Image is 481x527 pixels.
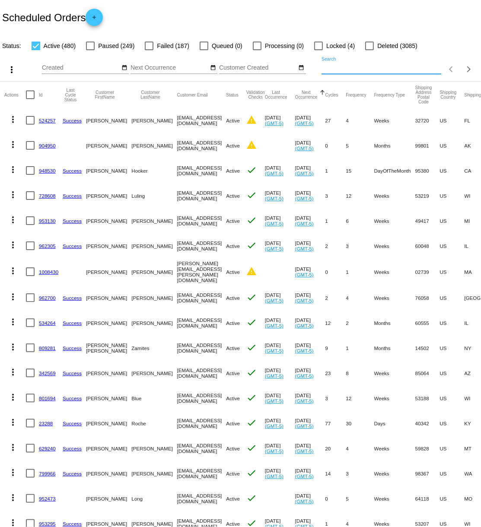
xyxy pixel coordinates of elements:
mat-cell: US [440,436,465,461]
mat-cell: 12 [325,310,346,335]
mat-cell: [PERSON_NAME] [131,258,177,285]
span: Active [226,269,240,275]
span: Active [226,218,240,224]
span: Active [226,320,240,326]
mat-cell: [DATE] [295,208,325,233]
mat-cell: [PERSON_NAME] [86,386,131,411]
mat-cell: US [440,411,465,436]
a: 953130 [39,218,56,224]
button: Change sorting for LastProcessingCycleId [63,88,78,102]
button: Change sorting for NextOccurrenceUtc [295,90,318,100]
a: Success [63,243,82,249]
mat-icon: add [89,14,99,25]
mat-icon: more_vert [8,190,18,200]
a: Success [63,421,82,426]
span: Status: [2,42,21,49]
mat-cell: 20 [325,436,346,461]
mat-cell: [EMAIL_ADDRESS][DOMAIN_NAME] [177,436,226,461]
a: 953295 [39,521,56,527]
mat-cell: [DATE] [295,310,325,335]
mat-cell: 5 [346,133,374,158]
mat-cell: [PERSON_NAME] [86,258,131,285]
a: Success [63,168,82,174]
mat-cell: [EMAIL_ADDRESS][DOMAIN_NAME] [177,386,226,411]
span: Locked (4) [326,41,355,51]
mat-icon: date_range [121,64,127,71]
mat-cell: [DATE] [295,233,325,258]
a: Success [63,345,82,351]
mat-cell: [EMAIL_ADDRESS][DOMAIN_NAME] [177,183,226,208]
mat-cell: 5 [346,486,374,511]
mat-cell: [PERSON_NAME] [131,285,177,310]
mat-cell: [EMAIL_ADDRESS][DOMAIN_NAME] [177,285,226,310]
a: 1008430 [39,269,58,275]
mat-cell: US [440,486,465,511]
mat-cell: [PERSON_NAME] [131,436,177,461]
mat-cell: 0 [325,486,346,511]
mat-cell: [PERSON_NAME] [86,233,131,258]
mat-cell: 1 [346,335,374,360]
mat-cell: [DATE] [265,310,295,335]
mat-cell: Long [131,486,177,511]
mat-cell: 99801 [415,133,440,158]
button: Change sorting for CustomerEmail [177,92,208,97]
a: Success [63,193,82,199]
a: Success [63,446,82,451]
mat-cell: Months [374,335,415,360]
a: Success [63,118,82,123]
a: 962700 [39,295,56,301]
a: (GMT-5) [295,373,314,379]
mat-icon: more_vert [8,266,18,276]
mat-cell: [EMAIL_ADDRESS][DOMAIN_NAME] [177,360,226,386]
mat-cell: US [440,108,465,133]
mat-icon: check [246,292,257,302]
mat-cell: US [440,386,465,411]
mat-cell: 2 [325,285,346,310]
mat-cell: 40342 [415,411,440,436]
a: (GMT-5) [295,272,314,277]
mat-cell: US [440,285,465,310]
mat-cell: 98367 [415,461,440,486]
a: (GMT-5) [295,170,314,176]
mat-cell: 32720 [415,108,440,133]
a: (GMT-5) [265,246,284,251]
mat-cell: [DATE] [265,183,295,208]
mat-icon: more_vert [8,317,18,327]
input: Search [322,64,441,71]
mat-cell: [DATE] [295,133,325,158]
input: Created [42,64,120,71]
a: Success [63,295,82,301]
mat-cell: 12 [346,183,374,208]
a: (GMT-5) [295,120,314,126]
mat-icon: more_vert [8,342,18,352]
a: 962305 [39,243,56,249]
mat-cell: [PERSON_NAME] [86,133,131,158]
mat-cell: 3 [325,386,346,411]
mat-cell: Weeks [374,183,415,208]
mat-cell: [DATE] [295,285,325,310]
span: Active [226,295,240,301]
mat-cell: US [440,310,465,335]
mat-cell: [EMAIL_ADDRESS][DOMAIN_NAME] [177,233,226,258]
mat-cell: 64118 [415,486,440,511]
mat-cell: 77 [325,411,346,436]
mat-cell: 60048 [415,233,440,258]
mat-cell: [EMAIL_ADDRESS][DOMAIN_NAME] [177,208,226,233]
a: (GMT-5) [265,196,284,201]
span: Active [226,168,240,174]
mat-cell: US [440,133,465,158]
mat-cell: [DATE] [265,158,295,183]
mat-cell: US [440,233,465,258]
mat-cell: 53188 [415,386,440,411]
button: Change sorting for Id [39,92,42,97]
a: 629240 [39,446,56,451]
mat-cell: [DATE] [295,486,325,511]
mat-cell: Weeks [374,233,415,258]
button: Change sorting for Cycles [325,92,338,97]
mat-cell: 85064 [415,360,440,386]
a: Success [63,521,82,527]
mat-cell: US [440,335,465,360]
mat-icon: warning [246,115,257,125]
button: Change sorting for CustomerLastName [131,90,169,100]
mat-cell: Weeks [374,486,415,511]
